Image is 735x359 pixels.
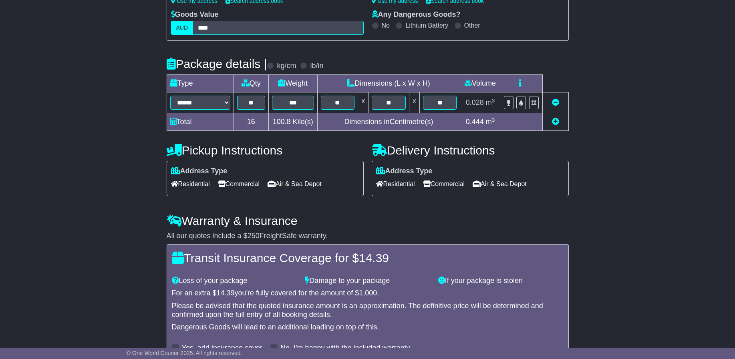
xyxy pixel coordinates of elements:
span: m [486,118,495,126]
label: Any Dangerous Goods? [372,10,461,19]
div: Loss of your package [168,277,301,285]
label: AUD [171,21,193,35]
span: 250 [248,232,260,240]
span: 14.39 [359,251,389,265]
h4: Delivery Instructions [372,144,569,157]
label: lb/in [310,62,323,70]
a: Add new item [552,118,559,126]
label: Other [464,22,480,29]
td: Qty [234,75,268,92]
span: Air & Sea Depot [473,178,527,190]
a: Remove this item [552,98,559,106]
span: m [486,98,495,106]
sup: 3 [492,117,495,123]
div: All our quotes include a $ FreightSafe warranty. [167,232,569,241]
label: Yes, add insurance cover [182,344,262,353]
td: Kilo(s) [268,113,317,131]
div: If your package is stolen [434,277,568,285]
span: 14.39 [217,289,235,297]
td: x [409,92,419,113]
span: Residential [171,178,210,190]
div: For an extra $ you're fully covered for the amount of $ . [172,289,564,298]
span: 1,000 [359,289,377,297]
td: Total [167,113,234,131]
div: Dangerous Goods will lead to an additional loading on top of this. [172,323,564,332]
h4: Transit Insurance Coverage for $ [172,251,564,265]
h4: Warranty & Insurance [167,214,569,227]
span: Commercial [218,178,260,190]
td: Dimensions (L x W x H) [317,75,460,92]
label: Lithium Battery [405,22,448,29]
span: © One World Courier 2025. All rights reserved. [127,350,242,356]
span: Air & Sea Depot [268,178,322,190]
span: Residential [376,178,415,190]
label: Address Type [171,167,228,176]
div: Please be advised that the quoted insurance amount is an approximation. The definitive price will... [172,302,564,319]
td: 16 [234,113,268,131]
td: Dimensions in Centimetre(s) [317,113,460,131]
label: No [382,22,390,29]
label: kg/cm [277,62,296,70]
label: No, I'm happy with the included warranty [280,344,410,353]
div: Damage to your package [301,277,434,285]
td: Type [167,75,234,92]
sup: 3 [492,98,495,104]
h4: Package details | [167,57,267,70]
td: Weight [268,75,317,92]
td: x [358,92,369,113]
span: 100.8 [273,118,291,126]
label: Address Type [376,167,433,176]
h4: Pickup Instructions [167,144,364,157]
label: Goods Value [171,10,219,19]
span: 0.444 [466,118,484,126]
td: Volume [460,75,500,92]
span: Commercial [423,178,465,190]
span: 0.028 [466,98,484,106]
